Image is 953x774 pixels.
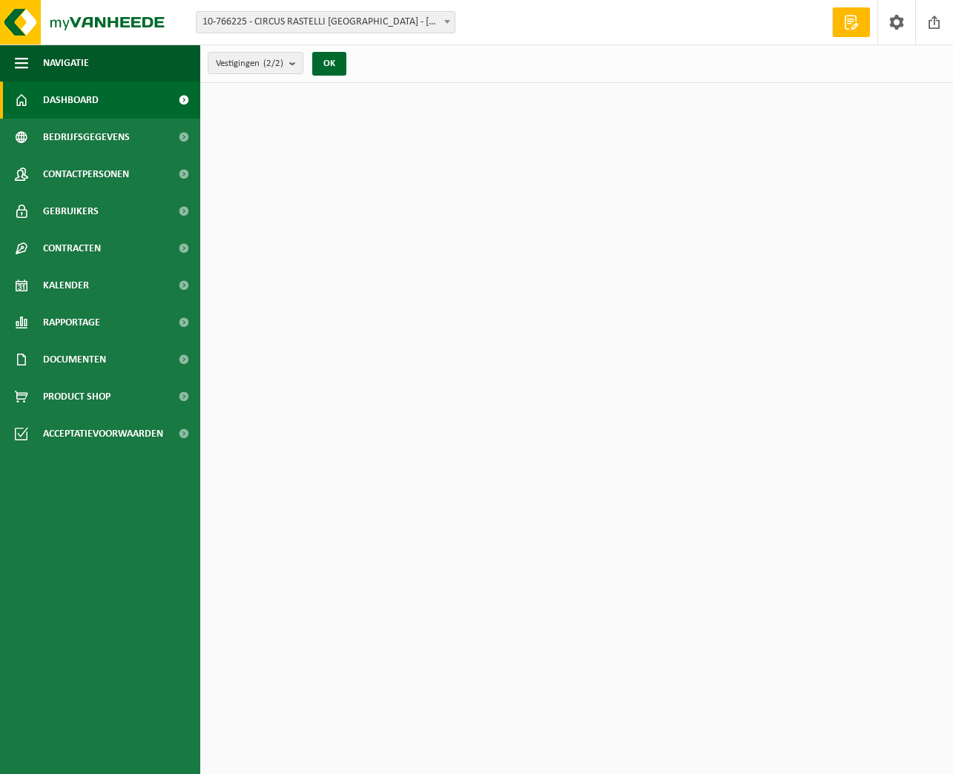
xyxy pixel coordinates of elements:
span: Gebruikers [43,193,99,230]
span: Acceptatievoorwaarden [43,415,163,452]
count: (2/2) [263,59,283,68]
span: Dashboard [43,82,99,119]
span: Rapportage [43,304,100,341]
span: Navigatie [43,44,89,82]
button: OK [312,52,346,76]
span: Vestigingen [216,53,283,75]
span: 10-766225 - CIRCUS RASTELLI NV - TERVUREN [196,11,455,33]
span: Contactpersonen [43,156,129,193]
span: Bedrijfsgegevens [43,119,130,156]
button: Vestigingen(2/2) [208,52,303,74]
span: Documenten [43,341,106,378]
span: 10-766225 - CIRCUS RASTELLI NV - TERVUREN [197,12,455,33]
span: Contracten [43,230,101,267]
span: Product Shop [43,378,111,415]
span: Kalender [43,267,89,304]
